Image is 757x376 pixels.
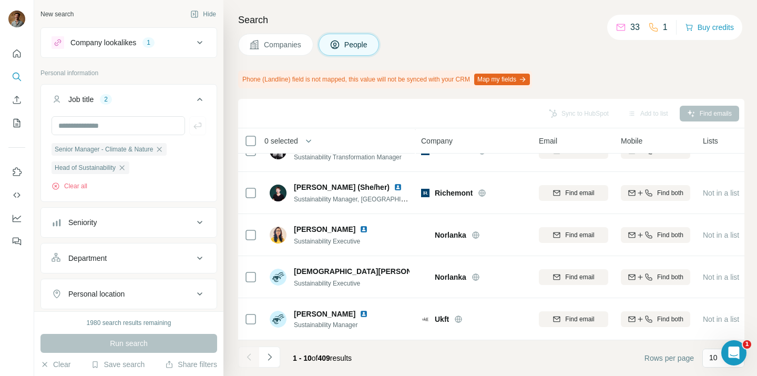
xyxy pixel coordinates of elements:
[539,185,608,201] button: Find email
[435,272,466,282] span: Norlanka
[421,189,429,197] img: Logo of Richemont
[539,227,608,243] button: Find email
[68,94,94,105] div: Job title
[264,39,302,50] span: Companies
[294,154,402,161] span: Sustainability Transformation Manager
[421,315,429,323] img: Logo of Ukft
[270,269,287,286] img: Avatar
[68,253,107,263] div: Department
[663,21,668,34] p: 1
[709,352,718,363] p: 10
[421,273,429,281] img: Logo of Norlanka
[360,310,368,318] img: LinkedIn logo
[41,30,217,55] button: Company lookalikes1
[565,314,594,324] span: Find email
[565,230,594,240] span: Find email
[264,136,298,146] span: 0 selected
[703,147,739,155] span: Not in a list
[435,230,466,240] span: Norlanka
[645,353,694,363] span: Rows per page
[293,354,352,362] span: results
[270,227,287,243] img: Avatar
[721,340,746,365] iframe: Intercom live chat
[8,67,25,86] button: Search
[703,273,739,281] span: Not in a list
[165,359,217,370] button: Share filters
[294,320,381,330] span: Sustainability Manager
[657,230,683,240] span: Find both
[703,189,739,197] span: Not in a list
[8,11,25,27] img: Avatar
[8,162,25,181] button: Use Surfe on LinkedIn
[630,21,640,34] p: 33
[294,224,355,235] span: [PERSON_NAME]
[474,74,530,85] button: Map my fields
[41,246,217,271] button: Department
[621,269,690,285] button: Find both
[344,39,369,50] span: People
[183,6,223,22] button: Hide
[41,210,217,235] button: Seniority
[91,359,145,370] button: Save search
[657,188,683,198] span: Find both
[40,68,217,78] p: Personal information
[270,311,287,328] img: Avatar
[41,87,217,116] button: Job title2
[68,289,125,299] div: Personal location
[421,231,429,239] img: Logo of Norlanka
[539,311,608,327] button: Find email
[70,37,136,48] div: Company lookalikes
[539,269,608,285] button: Find email
[87,318,171,328] div: 1980 search results remaining
[294,238,360,245] span: Sustainability Executive
[621,136,642,146] span: Mobile
[238,13,744,27] h4: Search
[435,314,449,324] span: Ukft
[621,227,690,243] button: Find both
[55,163,116,172] span: Head of Sustainability
[312,354,318,362] span: of
[8,90,25,109] button: Enrich CSV
[435,188,473,198] span: Richemont
[68,217,97,228] div: Seniority
[40,9,74,19] div: New search
[8,209,25,228] button: Dashboard
[394,183,402,191] img: LinkedIn logo
[621,185,690,201] button: Find both
[55,145,153,154] span: Senior Manager - Climate & Nature
[657,314,683,324] span: Find both
[657,272,683,282] span: Find both
[703,231,739,239] span: Not in a list
[294,182,390,192] span: [PERSON_NAME] (She/her)
[360,225,368,233] img: LinkedIn logo
[270,185,287,201] img: Avatar
[294,280,360,287] span: Sustainability Executive
[8,232,25,251] button: Feedback
[565,188,594,198] span: Find email
[8,186,25,205] button: Use Surfe API
[100,95,112,104] div: 2
[41,281,217,307] button: Personal location
[259,347,280,368] button: Navigate to next page
[743,340,751,349] span: 1
[294,309,355,319] span: [PERSON_NAME]
[293,354,312,362] span: 1 - 10
[703,315,739,323] span: Not in a list
[539,136,557,146] span: Email
[621,311,690,327] button: Find both
[294,195,426,203] span: Sustainability Manager, [GEOGRAPHIC_DATA]
[142,38,155,47] div: 1
[238,70,532,88] div: Phone (Landline) field is not mapped, this value will not be synced with your CRM
[703,136,718,146] span: Lists
[294,266,440,277] span: [DEMOGRAPHIC_DATA][PERSON_NAME]
[565,272,594,282] span: Find email
[52,181,87,191] button: Clear all
[8,44,25,63] button: Quick start
[40,359,70,370] button: Clear
[421,136,453,146] span: Company
[318,354,330,362] span: 409
[685,20,734,35] button: Buy credits
[8,114,25,133] button: My lists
